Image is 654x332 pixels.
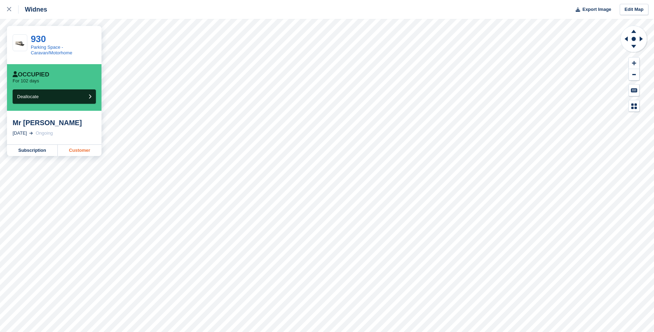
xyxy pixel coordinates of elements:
[29,132,33,135] img: arrow-right-light-icn-cde0832a797a2874e46488d9cf13f60e5c3a73dbe684e267c42b8395dfbc2abf.svg
[13,71,49,78] div: Occupied
[571,4,611,15] button: Export Image
[629,84,639,96] button: Keyboard Shortcuts
[629,57,639,69] button: Zoom In
[17,94,38,99] span: Deallocate
[629,69,639,81] button: Zoom Out
[58,145,101,156] a: Customer
[7,145,58,156] a: Subscription
[13,89,96,104] button: Deallocate
[31,45,72,55] a: Parking Space - Caravan/Motorhome
[13,118,96,127] div: Mr [PERSON_NAME]
[36,130,53,137] div: Ongoing
[31,34,46,44] a: 930
[19,5,47,14] div: Widnes
[582,6,611,13] span: Export Image
[13,78,39,84] p: For 102 days
[13,130,27,137] div: [DATE]
[13,39,27,47] img: widpark.jpg
[620,4,648,15] a: Edit Map
[629,100,639,112] button: Map Legend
